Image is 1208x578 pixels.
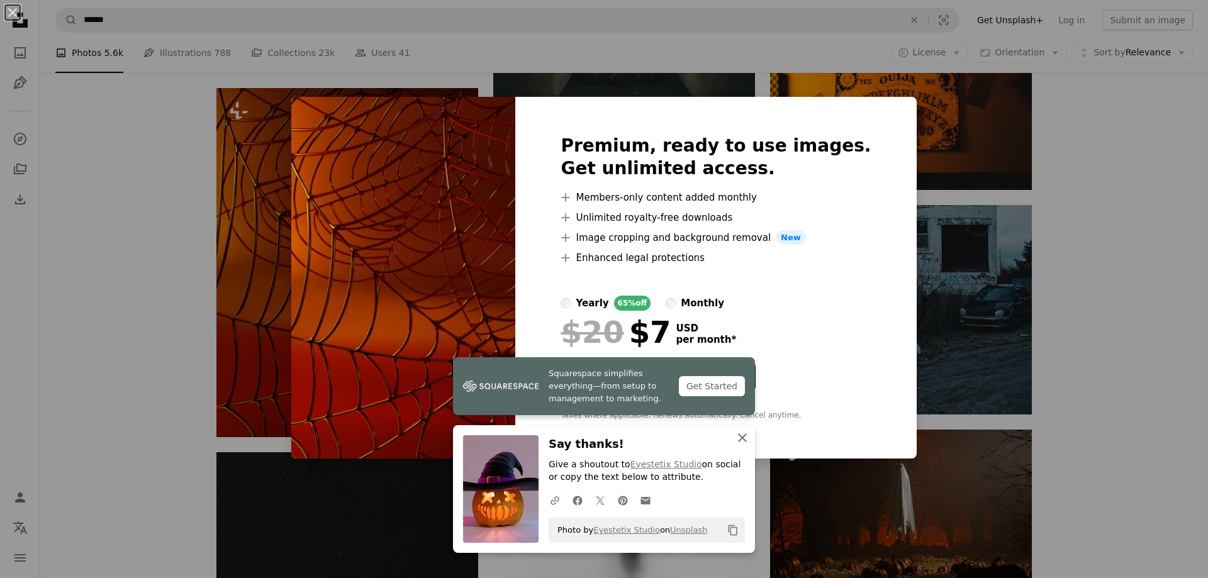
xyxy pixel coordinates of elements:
[291,97,515,459] img: premium_photo-1694473485074-b3a09b5c3b5c
[612,487,634,513] a: Share on Pinterest
[722,520,744,541] button: Copy to clipboard
[666,298,676,308] input: monthly
[566,487,589,513] a: Share on Facebook
[549,459,745,484] p: Give a shoutout to on social or copy the text below to attribute.
[463,377,539,396] img: file-1747939142011-51e5cc87e3c9
[776,230,806,245] span: New
[676,323,736,334] span: USD
[589,487,612,513] a: Share on Twitter
[630,459,702,469] a: Eyestetix Studio
[561,210,871,225] li: Unlimited royalty-free downloads
[549,435,745,453] h3: Say thanks!
[561,316,624,348] span: $20
[561,298,571,308] input: yearly65%off
[561,135,871,180] h2: Premium, ready to use images. Get unlimited access.
[561,316,671,348] div: $7
[593,525,660,535] a: Eyestetix Studio
[561,250,871,265] li: Enhanced legal protections
[453,357,755,415] a: Squarespace simplifies everything—from setup to management to marketing.Get Started
[634,487,657,513] a: Share over email
[679,376,745,396] div: Get Started
[551,520,707,540] span: Photo by on
[681,296,724,311] div: monthly
[561,230,871,245] li: Image cropping and background removal
[549,367,669,405] span: Squarespace simplifies everything—from setup to management to marketing.
[614,296,651,311] div: 65% off
[676,334,736,345] span: per month *
[670,525,707,535] a: Unsplash
[561,190,871,205] li: Members-only content added monthly
[576,296,608,311] div: yearly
